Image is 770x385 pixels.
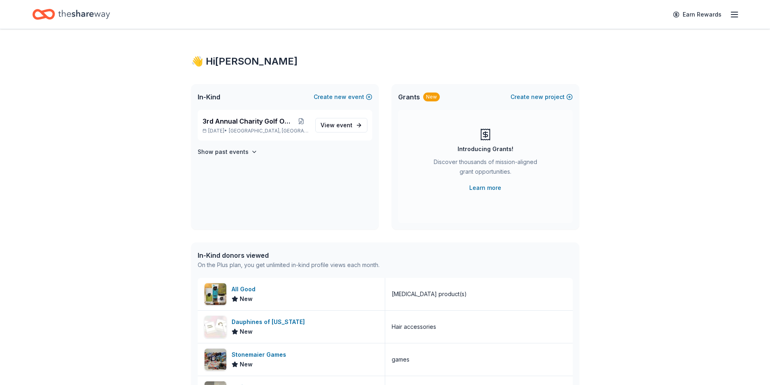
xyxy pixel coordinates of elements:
[232,317,308,327] div: Dauphines of [US_STATE]
[240,294,253,304] span: New
[32,5,110,24] a: Home
[392,289,467,299] div: [MEDICAL_DATA] product(s)
[229,128,308,134] span: [GEOGRAPHIC_DATA], [GEOGRAPHIC_DATA]
[315,118,367,133] a: View event
[668,7,726,22] a: Earn Rewards
[334,92,346,102] span: new
[198,147,249,157] h4: Show past events
[314,92,372,102] button: Createnewevent
[198,260,380,270] div: On the Plus plan, you get unlimited in-kind profile views each month.
[232,350,289,360] div: Stonemaier Games
[205,283,226,305] img: Image for All Good
[205,316,226,338] img: Image for Dauphines of New York
[458,144,513,154] div: Introducing Grants!
[398,92,420,102] span: Grants
[232,284,259,294] div: All Good
[531,92,543,102] span: new
[205,349,226,370] img: Image for Stonemaier Games
[423,93,440,101] div: New
[198,250,380,260] div: In-Kind donors viewed
[191,55,579,68] div: 👋 Hi [PERSON_NAME]
[392,355,409,364] div: games
[198,92,220,102] span: In-Kind
[469,183,501,193] a: Learn more
[511,92,573,102] button: Createnewproject
[240,327,253,337] span: New
[430,157,540,180] div: Discover thousands of mission-aligned grant opportunities.
[392,322,436,332] div: Hair accessories
[240,360,253,369] span: New
[203,128,309,134] p: [DATE] •
[336,122,352,128] span: event
[203,116,294,126] span: 3rd Annual Charity Golf Outing
[198,147,257,157] button: Show past events
[321,120,352,130] span: View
